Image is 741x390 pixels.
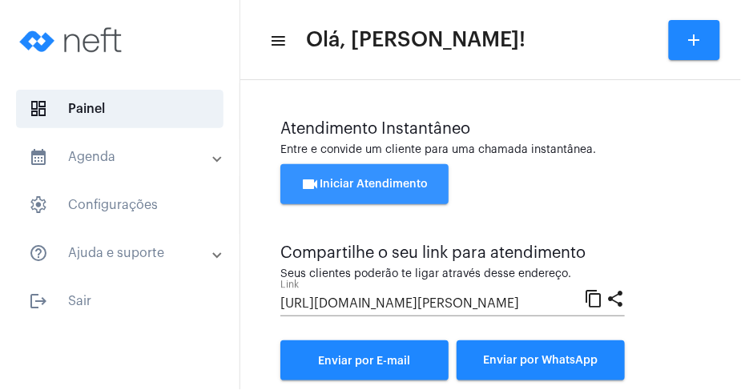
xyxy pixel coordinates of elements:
[29,291,48,311] mat-icon: sidenav icon
[29,243,48,263] mat-icon: sidenav icon
[10,138,240,176] mat-expansion-panel-header: sidenav iconAgenda
[10,234,240,272] mat-expansion-panel-header: sidenav iconAjuda e suporte
[301,175,320,194] mat-icon: videocam
[16,90,224,128] span: Painel
[457,340,625,380] button: Enviar por WhatsApp
[280,164,449,204] button: Iniciar Atendimento
[484,355,598,366] span: Enviar por WhatsApp
[29,99,48,119] span: sidenav icon
[280,268,625,280] div: Seus clientes poderão te ligar através desse endereço.
[280,340,449,380] a: Enviar por E-mail
[685,30,704,50] mat-icon: add
[29,147,48,167] mat-icon: sidenav icon
[13,8,133,72] img: logo-neft-novo-2.png
[606,288,625,308] mat-icon: share
[319,356,411,367] span: Enviar por E-mail
[29,195,48,215] span: sidenav icon
[29,147,214,167] mat-panel-title: Agenda
[301,179,429,190] span: Iniciar Atendimento
[584,288,603,308] mat-icon: content_copy
[16,282,224,320] span: Sair
[29,243,214,263] mat-panel-title: Ajuda e suporte
[16,186,224,224] span: Configurações
[280,120,701,138] div: Atendimento Instantâneo
[269,31,285,50] mat-icon: sidenav icon
[280,144,701,156] div: Entre e convide um cliente para uma chamada instantânea.
[306,27,526,53] span: Olá, [PERSON_NAME]!
[280,244,625,262] div: Compartilhe o seu link para atendimento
